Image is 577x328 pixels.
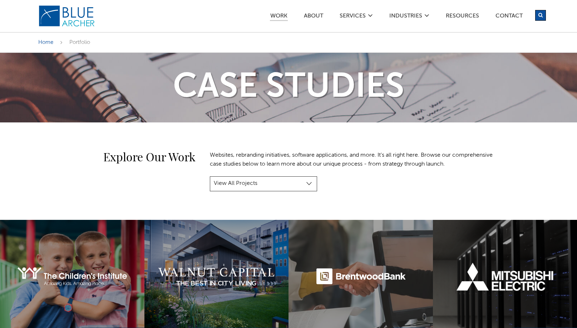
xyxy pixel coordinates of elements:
a: Work [270,13,288,21]
h2: Explore Our Work [38,151,196,162]
span: Portfolio [69,40,90,45]
a: ABOUT [304,13,324,21]
a: Home [38,40,53,45]
a: Industries [389,13,423,21]
p: Websites, rebranding initiatives, software applications, and more. It's all right here. Browse ou... [210,151,496,169]
img: Blue Archer Logo [38,5,95,27]
a: Resources [445,13,479,21]
a: Contact [495,13,523,21]
h1: Case Studies [31,71,546,105]
a: SERVICES [339,13,366,21]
